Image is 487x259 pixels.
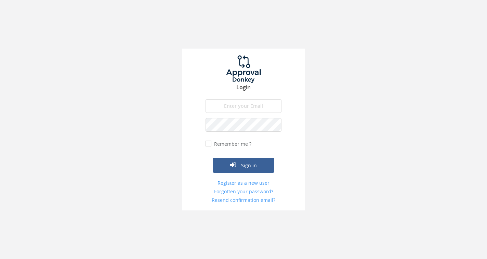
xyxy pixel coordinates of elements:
a: Forgotten your password? [206,188,281,195]
label: Remember me ? [212,141,251,147]
h3: Login [182,85,305,91]
img: logo.png [218,55,269,83]
input: Enter your Email [206,99,281,113]
button: Sign in [213,158,274,173]
a: Resend confirmation email? [206,197,281,204]
a: Register as a new user [206,180,281,186]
